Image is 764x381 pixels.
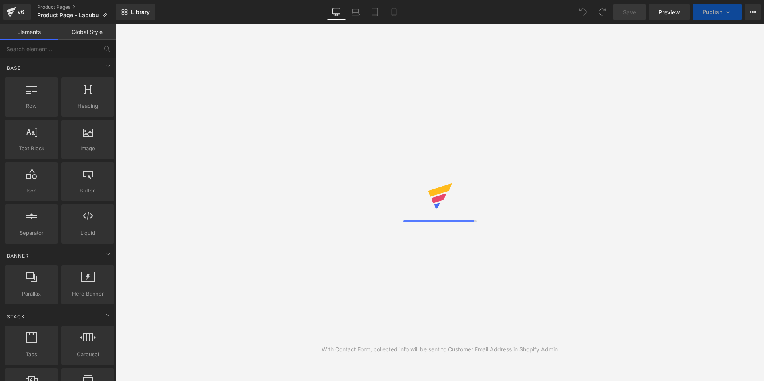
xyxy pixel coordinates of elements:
span: Icon [7,187,56,195]
span: Separator [7,229,56,237]
span: Hero Banner [64,290,112,298]
button: More [745,4,761,20]
span: Publish [702,9,722,15]
span: Heading [64,102,112,110]
span: Preview [659,8,680,16]
a: Preview [649,4,690,20]
div: With Contact Form, collected info will be sent to Customer Email Address in Shopify Admin [322,345,558,354]
span: Base [6,64,22,72]
a: Global Style [58,24,116,40]
span: Library [131,8,150,16]
a: Tablet [365,4,384,20]
span: Stack [6,313,26,320]
button: Undo [575,4,591,20]
span: Button [64,187,112,195]
span: Row [7,102,56,110]
span: Liquid [64,229,112,237]
a: v6 [3,4,31,20]
span: Banner [6,252,30,260]
span: Save [623,8,636,16]
span: Text Block [7,144,56,153]
span: Product Page - Labubu [37,12,99,18]
a: Desktop [327,4,346,20]
button: Redo [594,4,610,20]
span: Parallax [7,290,56,298]
span: Tabs [7,350,56,359]
span: Image [64,144,112,153]
a: Product Pages [37,4,116,10]
div: v6 [16,7,26,17]
a: New Library [116,4,155,20]
a: Mobile [384,4,404,20]
span: Carousel [64,350,112,359]
a: Laptop [346,4,365,20]
button: Publish [693,4,742,20]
